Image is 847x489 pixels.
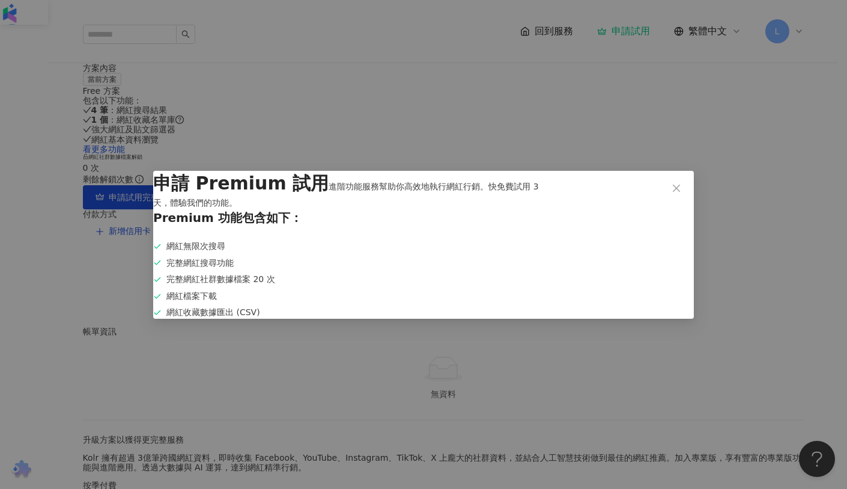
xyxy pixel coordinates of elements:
div: 網紅收藏數據匯出 (CSV) [153,307,544,319]
span: 進階功能服務幫助你高效地執行網紅行銷。快免費試用 3 天，體驗我們的功能。 [153,182,539,208]
span: 申請 Premium 試用 [153,173,329,194]
div: 網紅檔案下載 [153,290,544,302]
div: 網紅無限次搜尋 [153,241,544,253]
div: 完整網紅社群數據檔案 20 次 [153,274,544,286]
span: Premium 功能包含如下： [153,209,544,226]
div: 完整網紅搜尋功能 [153,257,544,269]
